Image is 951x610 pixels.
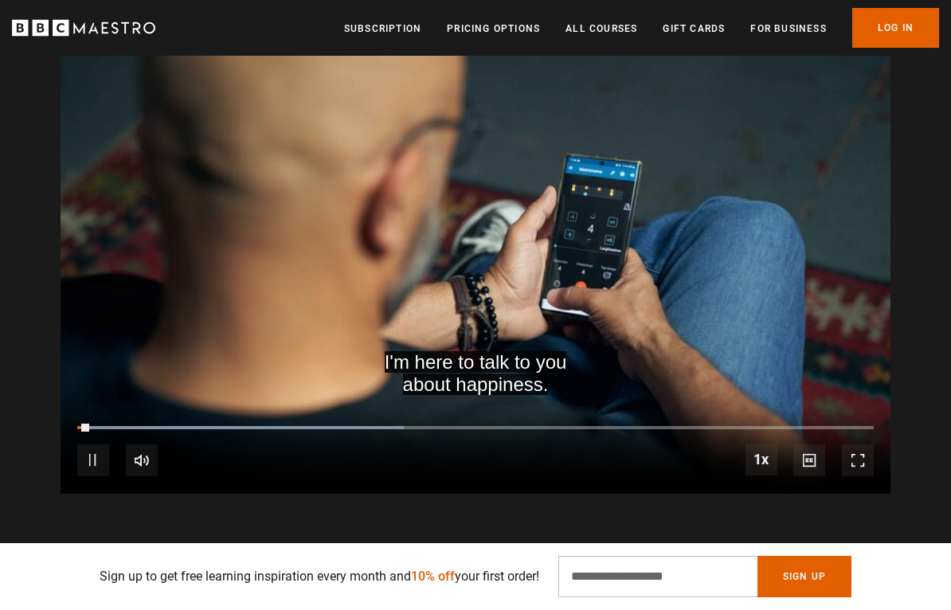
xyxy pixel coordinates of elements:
[746,444,777,475] button: Playback Rate
[411,569,455,584] span: 10% off
[344,8,939,48] nav: Primary
[61,27,890,494] video-js: Video Player
[100,567,539,586] p: Sign up to get free learning inspiration every month and your first order!
[77,444,109,476] button: Pause
[793,444,825,476] button: Captions
[566,21,637,37] a: All Courses
[77,426,874,429] div: Progress Bar
[842,444,874,476] button: Fullscreen
[852,8,939,48] a: Log In
[663,21,725,37] a: Gift Cards
[12,16,155,40] svg: BBC Maestro
[126,444,158,476] button: Mute
[750,21,826,37] a: For business
[344,21,421,37] a: Subscription
[757,556,851,597] button: Sign Up
[447,21,540,37] a: Pricing Options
